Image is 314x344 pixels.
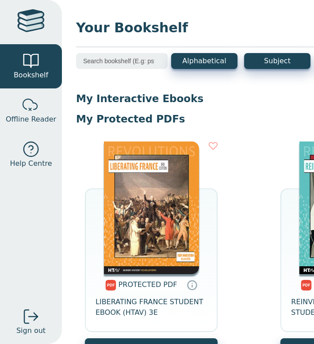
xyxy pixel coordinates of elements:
[171,53,237,69] button: Alphabetical
[187,279,197,290] a: Protected PDFs cannot be printed, copied or shared. They can be accessed online through Education...
[119,280,177,289] span: PROTECTED PDF
[6,114,56,125] span: Offline Reader
[14,70,48,80] span: Bookshelf
[96,297,207,318] span: LIBERATING FRANCE STUDENT EBOOK (HTAV) 3E
[76,53,168,69] input: Search bookshelf (E.g: psychology)
[16,325,46,336] span: Sign out
[105,280,116,290] img: pdf.svg
[104,141,199,274] img: 38305615-09ae-eb11-a9a3-0272d098c78b.jpg
[301,280,312,290] img: pdf.svg
[10,158,52,169] span: Help Centre
[244,53,310,69] button: Subject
